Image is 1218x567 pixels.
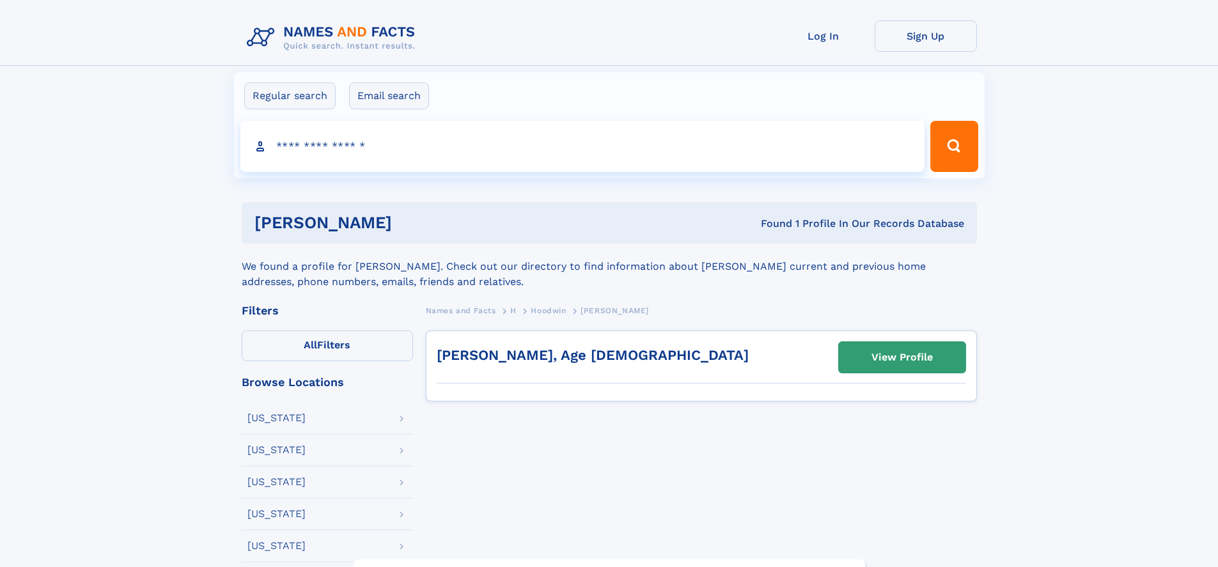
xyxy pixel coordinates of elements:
a: H [510,302,517,318]
span: All [304,339,317,351]
button: Search Button [930,121,978,172]
input: search input [240,121,925,172]
div: [US_STATE] [247,445,306,455]
label: Regular search [244,82,336,109]
div: Filters [242,305,413,316]
div: View Profile [871,343,933,372]
a: View Profile [839,342,965,373]
span: Hoodwin [531,306,566,315]
span: [PERSON_NAME] [581,306,649,315]
div: Browse Locations [242,377,413,388]
a: Names and Facts [426,302,496,318]
div: [US_STATE] [247,477,306,487]
h1: [PERSON_NAME] [254,215,577,231]
a: [PERSON_NAME], Age [DEMOGRAPHIC_DATA] [437,347,749,363]
a: Hoodwin [531,302,566,318]
a: Log In [772,20,875,52]
div: [US_STATE] [247,413,306,423]
a: Sign Up [875,20,977,52]
div: [US_STATE] [247,541,306,551]
div: We found a profile for [PERSON_NAME]. Check out our directory to find information about [PERSON_N... [242,244,977,290]
div: Found 1 Profile In Our Records Database [576,217,964,231]
div: [US_STATE] [247,509,306,519]
img: Logo Names and Facts [242,20,426,55]
span: H [510,306,517,315]
label: Filters [242,330,413,361]
label: Email search [349,82,429,109]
